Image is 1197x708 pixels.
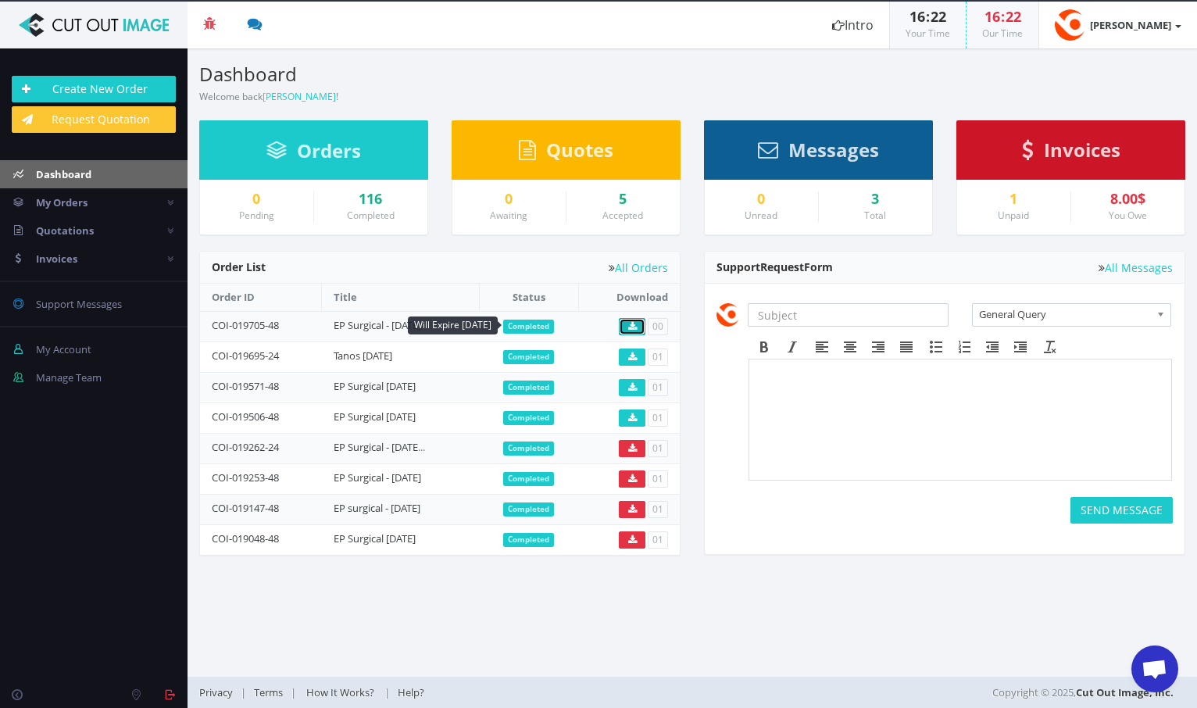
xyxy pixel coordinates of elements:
a: Invoices [1022,146,1120,160]
span: Copyright © 2025, [992,685,1174,700]
span: Completed [503,533,554,547]
span: General Query [979,304,1150,324]
span: Completed [503,502,554,517]
span: Completed [503,442,554,456]
a: EP Surgical - [DATE] [334,470,421,485]
a: 0 [464,191,554,207]
small: Unread [745,209,777,222]
th: Title [322,284,479,311]
div: Open chat [1131,645,1178,692]
a: Orders [266,147,361,161]
a: EP surgical - [DATE] [334,501,420,515]
div: Justify [892,337,920,357]
div: 0 [212,191,302,207]
a: How It Works? [296,685,384,699]
strong: [PERSON_NAME] [1090,18,1171,32]
span: Invoices [1044,137,1120,163]
img: 39310d4b630bd5b76b4a1044e4d5bb8a [1055,9,1086,41]
span: : [925,7,931,26]
a: COI-019695-24 [212,349,279,363]
small: Our Time [982,27,1023,40]
small: Your Time [906,27,950,40]
iframe: Rich Text Area. Press ALT-F9 for menu. Press ALT-F10 for toolbar. Press ALT-0 for help [749,359,1171,480]
small: Pending [239,209,274,222]
span: Completed [503,350,554,364]
a: Privacy [199,685,241,699]
a: Messages [758,146,879,160]
div: Will Expire [DATE] [408,316,498,334]
div: | | | [199,677,856,708]
a: Intro [816,2,889,48]
a: COI-019571-48 [212,379,279,393]
small: Completed [347,209,395,222]
img: 39310d4b630bd5b76b4a1044e4d5bb8a [716,303,740,327]
a: [PERSON_NAME] [1039,2,1197,48]
span: Completed [503,381,554,395]
div: Align right [864,337,892,357]
div: Bold [750,337,778,357]
th: Order ID [200,284,322,311]
a: 1 [969,191,1059,207]
a: 5 [578,191,669,207]
small: Awaiting [490,209,527,222]
a: Request Quotation [12,106,176,133]
div: Increase indent [1006,337,1034,357]
a: 0 [716,191,806,207]
span: Completed [503,320,554,334]
a: Create New Order [12,76,176,102]
span: Completed [503,411,554,425]
input: Subject [748,303,949,327]
th: Download [578,284,680,311]
span: Invoices [36,252,77,266]
div: Numbered list [950,337,978,357]
span: My Account [36,342,91,356]
span: Dashboard [36,167,91,181]
span: How It Works? [306,685,374,699]
span: 16 [909,7,925,26]
span: Completed [503,472,554,486]
span: Orders [297,138,361,163]
a: Help? [390,685,432,699]
a: COI-019048-48 [212,531,279,545]
span: Support Form [716,259,833,274]
span: Quotes [546,137,613,163]
div: Decrease indent [978,337,1006,357]
span: Manage Team [36,370,102,384]
span: Request [760,259,804,274]
a: [PERSON_NAME] [263,90,336,103]
a: Tanos [DATE] [334,349,392,363]
small: You Owe [1109,209,1147,222]
a: Cut Out Image, Inc. [1076,685,1174,699]
a: COI-019705-48 [212,318,279,332]
a: EP Surgical [DATE] [334,531,416,545]
span: Quotations [36,223,94,238]
small: Unpaid [998,209,1029,222]
span: My Orders [36,195,88,209]
a: All Orders [609,262,668,274]
span: Order List [212,259,266,274]
div: Align center [836,337,864,357]
a: EP Surgical [DATE] [334,379,416,393]
a: All Messages [1099,262,1173,274]
span: 22 [1006,7,1021,26]
div: 3 [831,191,921,207]
small: Total [864,209,886,222]
a: Terms [246,685,291,699]
a: EP Surgical [DATE] [334,409,416,424]
a: EP Surgical - [DATE] [334,318,421,332]
div: Clear formatting [1036,337,1064,357]
a: COI-019262-24 [212,440,279,454]
img: Cut Out Image [12,13,176,37]
span: Messages [788,137,879,163]
span: : [1000,7,1006,26]
small: Welcome back ! [199,90,338,103]
a: 116 [326,191,416,207]
span: 22 [931,7,946,26]
div: 8.00$ [1083,191,1174,207]
a: COI-019253-48 [212,470,279,485]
